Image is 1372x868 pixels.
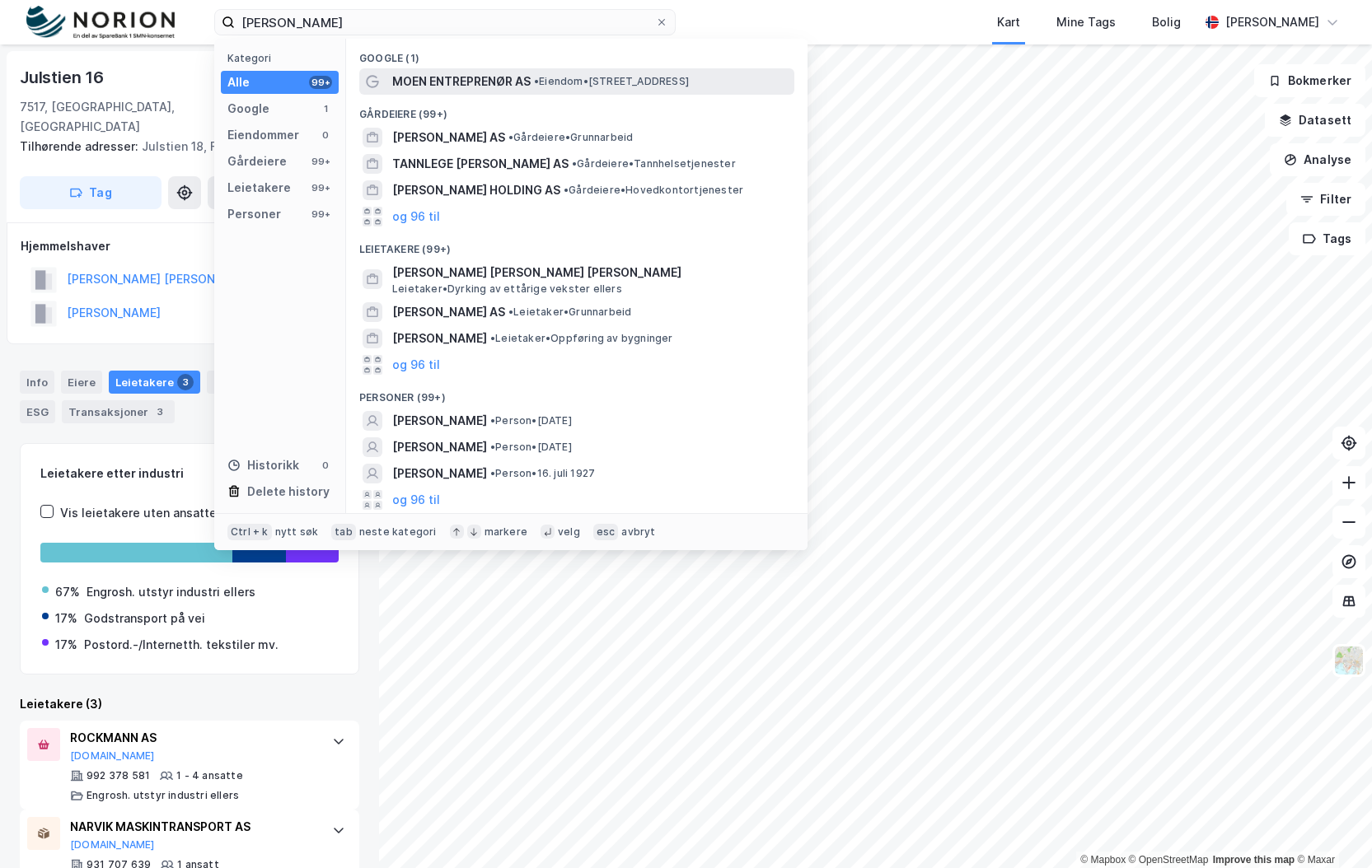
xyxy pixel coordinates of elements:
[346,378,808,408] div: Personer (99+)
[490,441,495,453] span: •
[359,525,437,539] div: neste kategori
[40,464,339,483] div: Leietakere etter industri
[227,204,281,224] div: Personer
[61,371,102,394] div: Eiere
[87,582,255,602] div: Engrosh. utstyr industri ellers
[70,817,316,837] div: NARVIK MASKINTRANSPORT AS
[227,72,250,92] div: Alle
[227,52,339,64] div: Kategori
[1080,854,1126,866] a: Mapbox
[392,464,487,483] span: [PERSON_NAME]
[70,728,316,748] div: ROCKMANN AS
[20,400,55,423] div: ESG
[275,525,319,539] div: nytt søk
[508,131,513,143] span: •
[176,769,243,782] div: 1 - 4 ansatte
[490,467,595,480] span: Person • 16. juli 1927
[1152,12,1181,32] div: Bolig
[392,437,487,457] span: [PERSON_NAME]
[1286,183,1365,216] button: Filter
[319,128,332,142] div: 0
[572,157,736,170] span: Gårdeiere • Tannhelsetjenester
[87,789,239,802] div: Engrosh. utstyr industri ellers
[227,178,291,198] div: Leietakere
[20,371,54,394] div: Info
[1129,854,1209,866] a: OpenStreetMap
[490,414,495,427] span: •
[227,152,287,171] div: Gårdeiere
[309,155,332,168] div: 99+
[109,371,200,394] div: Leietakere
[392,329,487,348] span: [PERSON_NAME]
[20,137,346,156] div: Julstien 18, Frigårdsvegen 261
[392,180,560,200] span: [PERSON_NAME] HOLDING AS
[70,838,155,852] button: [DOMAIN_NAME]
[1056,12,1116,32] div: Mine Tags
[227,99,269,119] div: Google
[1290,789,1372,868] iframe: Chat Widget
[331,524,356,540] div: tab
[20,139,142,153] span: Tilhørende adresser:
[490,414,572,427] span: Person • [DATE]
[392,282,622,296] span: Leietaker • Dyrking av ettårige vekster ellers
[1333,645,1365,676] img: Z
[227,524,272,540] div: Ctrl + k
[309,76,332,89] div: 99+
[392,72,531,91] span: MOEN ENTREPRENØR AS
[1254,64,1365,97] button: Bokmerker
[508,306,631,319] span: Leietaker • Grunnarbeid
[60,503,217,523] div: Vis leietakere uten ansatte
[309,181,332,194] div: 99+
[485,525,527,539] div: markere
[346,95,808,124] div: Gårdeiere (99+)
[177,374,194,390] div: 3
[564,184,569,196] span: •
[490,332,673,345] span: Leietaker • Oppføring av bygninger
[87,769,150,782] div: 992 378 581
[227,125,299,145] div: Eiendommer
[235,10,655,35] input: Søk på adresse, matrikkel, gårdeiere, leietakere eller personer
[572,157,577,170] span: •
[1289,222,1365,255] button: Tags
[346,39,808,68] div: Google (1)
[62,400,175,423] div: Transaksjoner
[247,482,330,502] div: Delete history
[392,355,440,375] button: og 96 til
[55,609,77,628] div: 17%
[392,207,440,226] button: og 96 til
[1213,854,1295,866] a: Improve this map
[84,609,205,628] div: Godstransport på vei
[55,582,80,602] div: 67%
[207,371,269,394] div: Datasett
[621,525,655,539] div: avbryt
[26,6,175,40] img: norion-logo.80e7a08dc31c2e691866.png
[84,635,279,655] div: Postord.-/Internetth. tekstiler mv.
[392,128,505,147] span: [PERSON_NAME] AS
[392,490,440,510] button: og 96 til
[564,184,743,197] span: Gårdeiere • Hovedkontortjenester
[508,306,513,318] span: •
[20,694,359,714] div: Leietakere (3)
[20,64,107,91] div: Julstien 16
[1290,789,1372,868] div: Kontrollprogram for chat
[21,236,358,256] div: Hjemmelshaver
[152,404,168,420] div: 3
[309,208,332,221] div: 99+
[490,332,495,344] span: •
[1270,143,1365,176] button: Analyse
[558,525,580,539] div: velg
[319,102,332,115] div: 1
[346,230,808,259] div: Leietakere (99+)
[20,176,162,209] button: Tag
[392,411,487,431] span: [PERSON_NAME]
[55,635,77,655] div: 17%
[392,263,788,282] span: [PERSON_NAME] [PERSON_NAME] [PERSON_NAME]
[392,302,505,322] span: [PERSON_NAME] AS
[392,154,569,174] span: TANNLEGE [PERSON_NAME] AS
[1225,12,1319,32] div: [PERSON_NAME]
[534,75,689,88] span: Eiendom • [STREET_ADDRESS]
[534,75,539,87] span: •
[490,441,572,454] span: Person • [DATE]
[70,749,155,763] button: [DOMAIN_NAME]
[508,131,633,144] span: Gårdeiere • Grunnarbeid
